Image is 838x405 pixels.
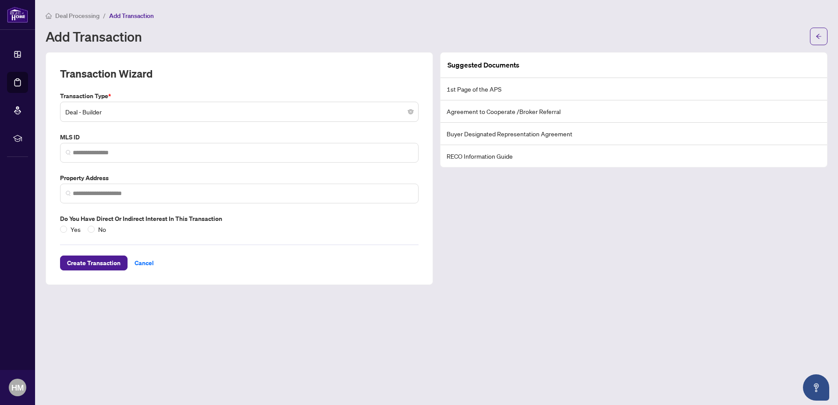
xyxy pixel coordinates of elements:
label: MLS ID [60,132,419,142]
label: Property Address [60,173,419,183]
label: Do you have direct or indirect interest in this transaction [60,214,419,224]
span: Deal Processing [55,12,99,20]
span: Add Transaction [109,12,154,20]
li: Buyer Designated Representation Agreement [440,123,827,145]
span: home [46,13,52,19]
li: 1st Page of the APS [440,78,827,100]
span: close-circle [408,109,413,114]
span: Deal - Builder [65,103,413,120]
img: search_icon [66,191,71,196]
span: HM [11,381,24,394]
span: Create Transaction [67,256,121,270]
h2: Transaction Wizard [60,67,153,81]
article: Suggested Documents [447,60,519,71]
li: / [103,11,106,21]
button: Open asap [803,374,829,401]
label: Transaction Type [60,91,419,101]
img: logo [7,7,28,23]
span: arrow-left [816,33,822,39]
button: Cancel [128,256,161,270]
li: RECO Information Guide [440,145,827,167]
span: No [95,224,110,234]
img: search_icon [66,150,71,155]
h1: Add Transaction [46,29,142,43]
span: Cancel [135,256,154,270]
span: Yes [67,224,84,234]
button: Create Transaction [60,256,128,270]
li: Agreement to Cooperate /Broker Referral [440,100,827,123]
